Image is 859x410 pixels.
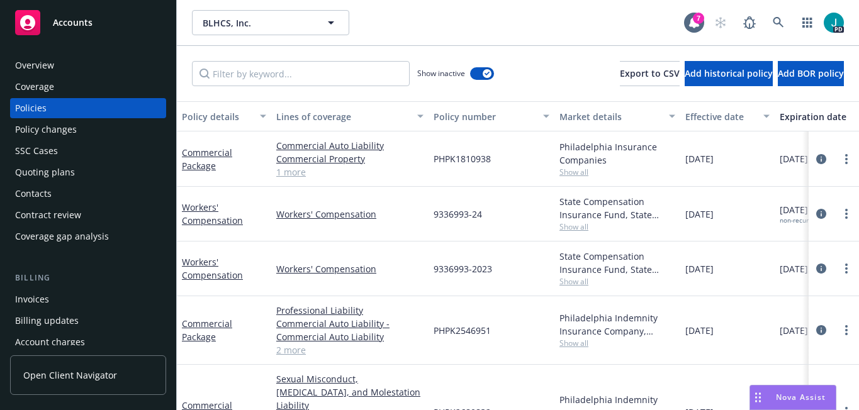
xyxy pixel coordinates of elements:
div: Contract review [15,205,81,225]
a: Commercial Auto Liability [276,139,424,152]
a: Workers' Compensation [276,262,424,275]
div: 7 [693,13,704,24]
span: Add historical policy [685,67,773,79]
button: Policy number [429,101,554,131]
a: circleInformation [814,323,829,338]
a: circleInformation [814,261,829,276]
div: Policy details [182,110,252,123]
div: Account charges [15,332,85,352]
div: Coverage [15,77,54,97]
div: Policy changes [15,119,77,140]
a: Search [766,10,791,35]
a: Policies [10,98,166,118]
span: [DATE] [685,262,714,275]
div: Coverage gap analysis [15,226,109,247]
span: BLHCS, Inc. [203,16,312,30]
a: Contacts [10,184,166,204]
a: Commercial Property [276,152,424,165]
span: Show all [559,276,675,287]
span: [DATE] [685,208,714,221]
a: Switch app [795,10,820,35]
span: [DATE] [685,152,714,165]
div: Market details [559,110,661,123]
div: State Compensation Insurance Fund, State Compensation Insurance Fund (SCIF) [559,195,675,221]
span: [DATE] [780,152,808,165]
button: Nova Assist [750,385,836,410]
a: more [839,152,854,167]
a: Account charges [10,332,166,352]
button: Market details [554,101,680,131]
a: Workers' Compensation [182,256,243,281]
button: Export to CSV [620,61,680,86]
span: Nova Assist [776,392,826,402]
span: 9336993-24 [434,208,482,221]
span: Accounts [53,18,93,28]
div: Quoting plans [15,162,75,182]
span: [DATE] [685,324,714,337]
a: Overview [10,55,166,75]
div: Overview [15,55,54,75]
a: Start snowing [708,10,733,35]
span: Show all [559,167,675,177]
button: Add BOR policy [778,61,844,86]
a: Coverage [10,77,166,97]
span: PHPK2546951 [434,324,491,337]
button: Add historical policy [685,61,773,86]
span: Show inactive [417,68,465,79]
span: Export to CSV [620,67,680,79]
a: Report a Bug [737,10,762,35]
a: SSC Cases [10,141,166,161]
span: [DATE] [780,203,820,224]
a: Contract review [10,205,166,225]
div: Drag to move [750,385,766,409]
a: Workers' Compensation [182,201,243,226]
a: Billing updates [10,311,166,331]
div: Lines of coverage [276,110,410,123]
div: Policies [15,98,47,118]
a: Commercial Package [182,147,232,172]
button: Policy details [177,101,271,131]
div: State Compensation Insurance Fund, State Compensation Insurance Fund (SCIF) [559,250,675,276]
div: Billing updates [15,311,79,331]
a: circleInformation [814,152,829,167]
a: Professional Liability [276,304,424,317]
span: Show all [559,221,675,232]
span: PHPK1810938 [434,152,491,165]
a: Commercial Auto Liability - Commercial Auto Liability [276,317,424,343]
div: non-recurring [780,216,820,224]
a: more [839,206,854,221]
div: Philadelphia Insurance Companies [559,140,675,167]
div: Policy number [434,110,536,123]
img: photo [824,13,844,33]
div: Contacts [15,184,52,204]
button: Effective date [680,101,775,131]
a: more [839,323,854,338]
button: BLHCS, Inc. [192,10,349,35]
a: circleInformation [814,206,829,221]
a: Policy changes [10,119,166,140]
a: more [839,261,854,276]
span: 9336993-2023 [434,262,492,275]
div: SSC Cases [15,141,58,161]
a: Workers' Compensation [276,208,424,221]
a: Coverage gap analysis [10,226,166,247]
a: Invoices [10,289,166,309]
span: [DATE] [780,262,808,275]
a: 2 more [276,343,424,357]
span: Show all [559,338,675,348]
a: Commercial Package [182,318,232,343]
a: Accounts [10,5,166,40]
input: Filter by keyword... [192,61,410,86]
span: [DATE] [780,324,808,337]
div: Invoices [15,289,49,309]
div: Philadelphia Indemnity Insurance Company, [GEOGRAPHIC_DATA] Insurance Companies [559,311,675,338]
span: Open Client Navigator [23,368,117,382]
button: Lines of coverage [271,101,429,131]
span: Add BOR policy [778,67,844,79]
div: Billing [10,272,166,284]
div: Effective date [685,110,756,123]
a: 1 more [276,165,424,179]
a: Quoting plans [10,162,166,182]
